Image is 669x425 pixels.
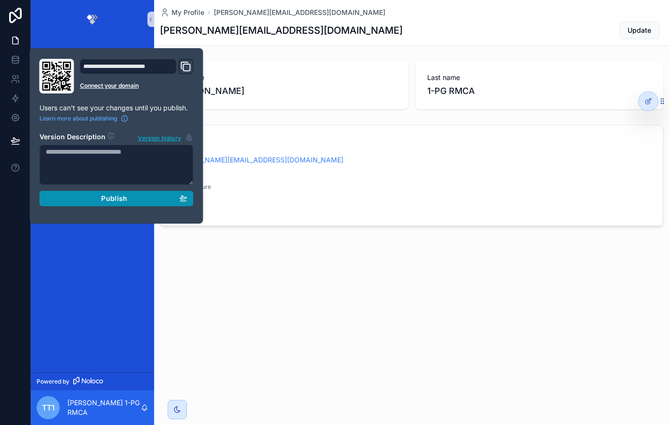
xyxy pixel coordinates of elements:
button: Publish [39,191,194,206]
span: My Profile [171,8,204,17]
button: Update [619,22,659,39]
p: Users can't see your changes until you publish. [39,103,194,113]
h2: Version Description [39,132,105,143]
a: [PERSON_NAME][EMAIL_ADDRESS][DOMAIN_NAME] [172,155,343,165]
div: scrollable content [31,39,154,170]
a: Learn more about publishing [39,115,129,122]
span: 1-PG RMCA [427,84,652,98]
span: Update [628,26,651,35]
span: Last name [427,73,652,82]
span: TT1 [42,402,55,413]
h1: [PERSON_NAME][EMAIL_ADDRESS][DOMAIN_NAME] [160,24,403,37]
a: Powered by [31,372,154,390]
a: My Profile [160,8,204,17]
span: Learn more about publishing [39,115,117,122]
div: Domain and Custom Link [80,59,194,93]
a: Home [37,45,148,63]
a: [PERSON_NAME][EMAIL_ADDRESS][DOMAIN_NAME] [214,8,385,17]
button: Version history [137,132,193,143]
span: Version history [138,133,181,142]
a: Connect your domain [80,82,194,90]
span: Powered by [37,378,69,385]
span: [PERSON_NAME] [171,84,396,98]
p: [PERSON_NAME] 1-PG RMCA [67,398,141,417]
img: App logo [85,12,101,27]
span: First name [171,73,396,82]
span: Publish [101,194,127,203]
